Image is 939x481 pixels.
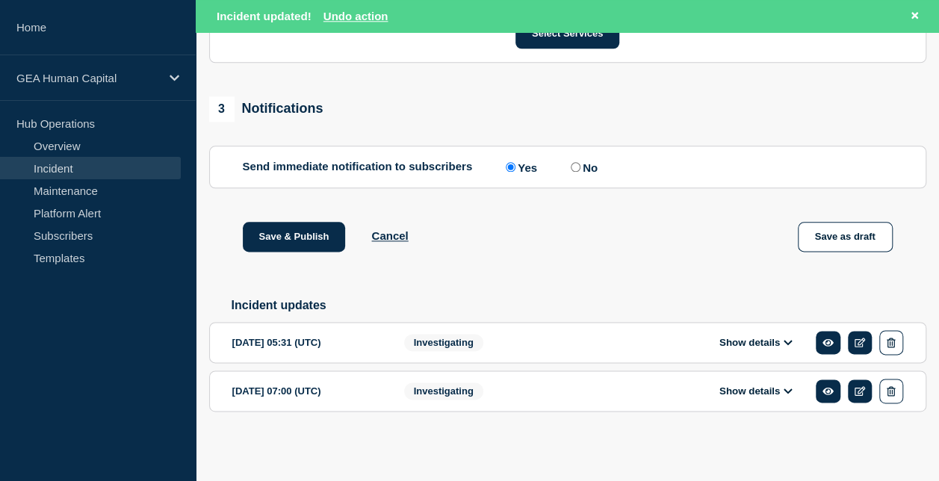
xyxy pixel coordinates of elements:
[232,330,382,355] div: [DATE] 05:31 (UTC)
[567,160,598,174] label: No
[715,336,797,349] button: Show details
[232,379,382,403] div: [DATE] 07:00 (UTC)
[243,222,346,252] button: Save & Publish
[404,382,483,400] span: Investigating
[371,229,408,242] button: Cancel
[209,96,323,122] div: Notifications
[16,72,160,84] p: GEA Human Capital
[571,162,580,172] input: No
[404,334,483,351] span: Investigating
[217,10,312,22] span: Incident updated!
[243,160,893,174] div: Send immediate notification to subscribers
[232,299,926,312] h2: Incident updates
[323,10,388,22] button: Undo action
[506,162,515,172] input: Yes
[209,96,235,122] span: 3
[798,222,893,252] button: Save as draft
[715,385,797,397] button: Show details
[502,160,537,174] label: Yes
[515,19,619,49] button: Select Services
[243,160,473,174] p: Send immediate notification to subscribers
